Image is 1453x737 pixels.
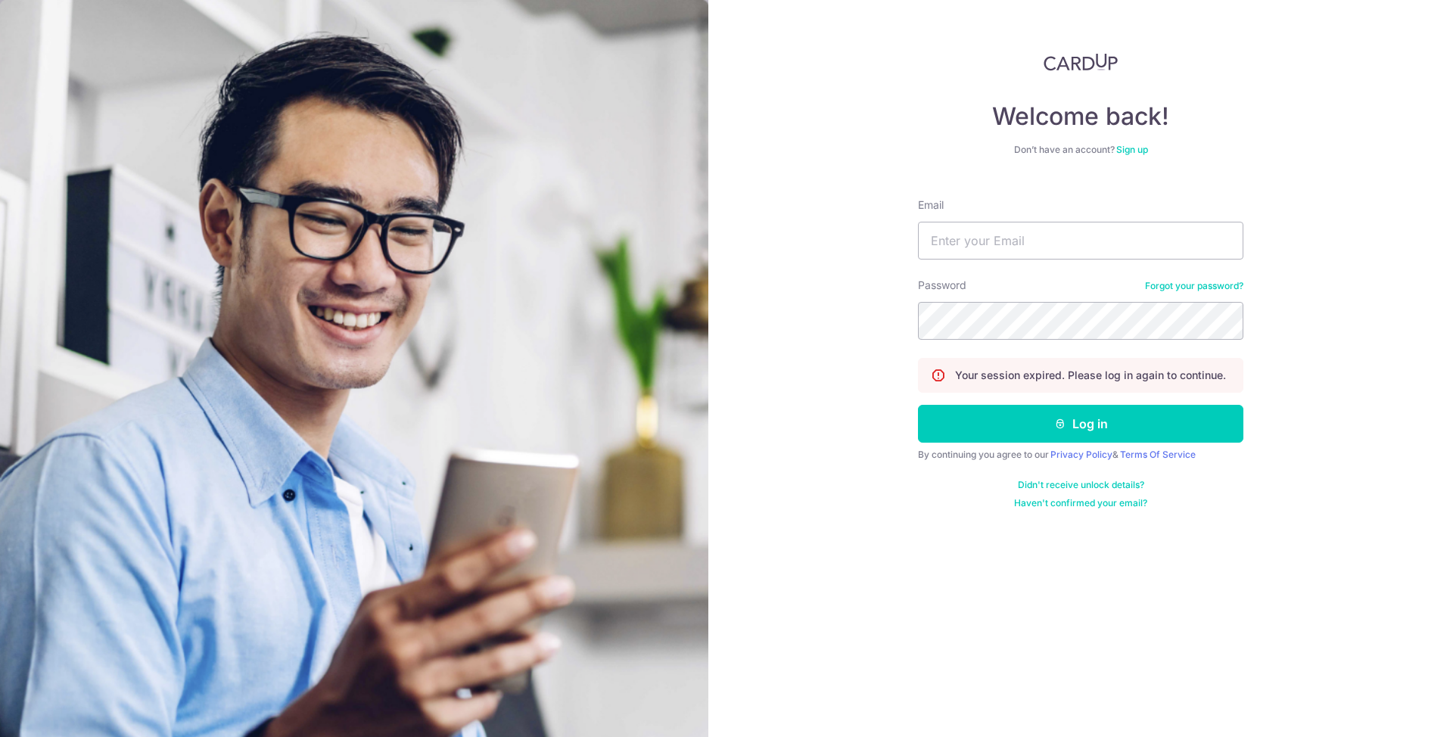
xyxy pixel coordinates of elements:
[1145,280,1243,292] a: Forgot your password?
[1044,53,1118,71] img: CardUp Logo
[1018,479,1144,491] a: Didn't receive unlock details?
[1116,144,1148,155] a: Sign up
[918,449,1243,461] div: By continuing you agree to our &
[918,222,1243,260] input: Enter your Email
[1014,497,1147,509] a: Haven't confirmed your email?
[918,144,1243,156] div: Don’t have an account?
[918,197,944,213] label: Email
[955,368,1226,383] p: Your session expired. Please log in again to continue.
[918,405,1243,443] button: Log in
[918,101,1243,132] h4: Welcome back!
[918,278,966,293] label: Password
[1050,449,1112,460] a: Privacy Policy
[1120,449,1196,460] a: Terms Of Service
